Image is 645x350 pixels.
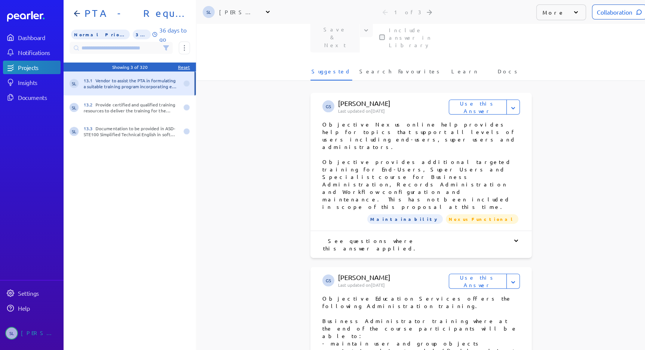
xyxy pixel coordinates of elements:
span: Favourites [398,67,442,80]
div: [PERSON_NAME] [219,8,257,16]
a: Dashboard [7,11,61,22]
p: Last updated on [DATE] [338,282,449,288]
span: Sheridan Lamb [70,127,79,136]
span: Docs [498,67,520,80]
p: More [543,9,565,16]
h1: PTA - Requirements to Vendors 202509 - PoC [82,7,184,19]
div: Projects [18,64,60,71]
label: This checkbox controls whether your answer will be included in the Answer Library for future use [388,26,452,49]
span: Suggested [311,67,351,80]
div: Showing 3 of 320 [112,64,148,70]
span: Priority [71,30,130,39]
button: Use this Answer [449,274,507,289]
div: Help [18,304,60,312]
div: Reset [178,64,190,70]
p: Objective Nexus online help provides help for topics that support all levels of users including e... [322,121,520,210]
span: Gary Somerville [322,274,334,286]
a: SL[PERSON_NAME] [3,324,61,343]
p: [PERSON_NAME] [338,273,449,282]
div: See questions where this answer applied. [322,237,520,252]
span: Gary Somerville [322,100,334,112]
span: Search [359,67,391,80]
button: Use this Answer [449,100,507,115]
span: 13.3 [84,125,96,131]
span: Learn [451,67,478,80]
a: Settings [3,286,61,300]
div: Notifications [18,49,60,56]
span: 13.1 [84,77,96,83]
p: Last updated on [DATE] [338,108,449,114]
div: Settings [18,289,60,297]
button: Expand [506,274,520,289]
div: Documents [18,94,60,101]
div: Vendor to assist the PTA in formulating a suitable training program incorporating end users, appl... [84,77,179,89]
span: 3% of Questions Completed [133,30,151,39]
span: Sheridan Lamb [5,327,18,340]
div: 1 of 3 [394,9,421,15]
a: Notifications [3,46,61,59]
span: Maintainability [367,214,443,224]
div: Dashboard [18,34,60,41]
a: Insights [3,76,61,89]
a: Projects [3,61,61,74]
a: Help [3,301,61,315]
p: [PERSON_NAME] [338,99,449,108]
div: Insights [18,79,60,86]
span: Sheridan Lamb [70,79,79,88]
span: Nexus Functional [446,214,518,224]
span: 13.2 [84,101,96,107]
a: Documents [3,91,61,104]
span: Sheridan Lamb [70,103,79,112]
div: [PERSON_NAME] [21,327,58,340]
span: Sheridan Lamb [203,6,215,18]
a: Dashboard [3,31,61,44]
button: Expand [506,100,520,115]
input: This checkbox controls whether your answer will be included in the Answer Library for future use [379,34,385,40]
p: 36 days to go [159,25,190,43]
div: Documentation to be provided in ASD-STE100 Simplified Technical English in soft copy format. [84,125,179,137]
div: Provide certified and qualified training resources to deliver the training for the purposes of tr... [84,101,179,113]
